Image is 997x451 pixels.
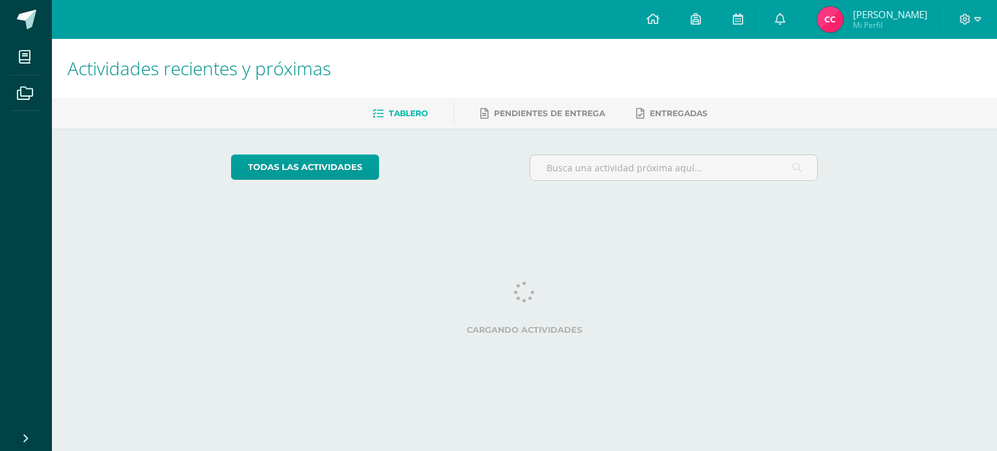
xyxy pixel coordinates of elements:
[853,19,928,30] span: Mi Perfil
[480,103,605,124] a: Pendientes de entrega
[373,103,428,124] a: Tablero
[231,325,819,335] label: Cargando actividades
[530,155,818,180] input: Busca una actividad próxima aquí...
[853,8,928,21] span: [PERSON_NAME]
[68,56,331,80] span: Actividades recientes y próximas
[817,6,843,32] img: 4235971ed47d87f26539907feb49b3f3.png
[389,108,428,118] span: Tablero
[636,103,708,124] a: Entregadas
[494,108,605,118] span: Pendientes de entrega
[231,154,379,180] a: todas las Actividades
[650,108,708,118] span: Entregadas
